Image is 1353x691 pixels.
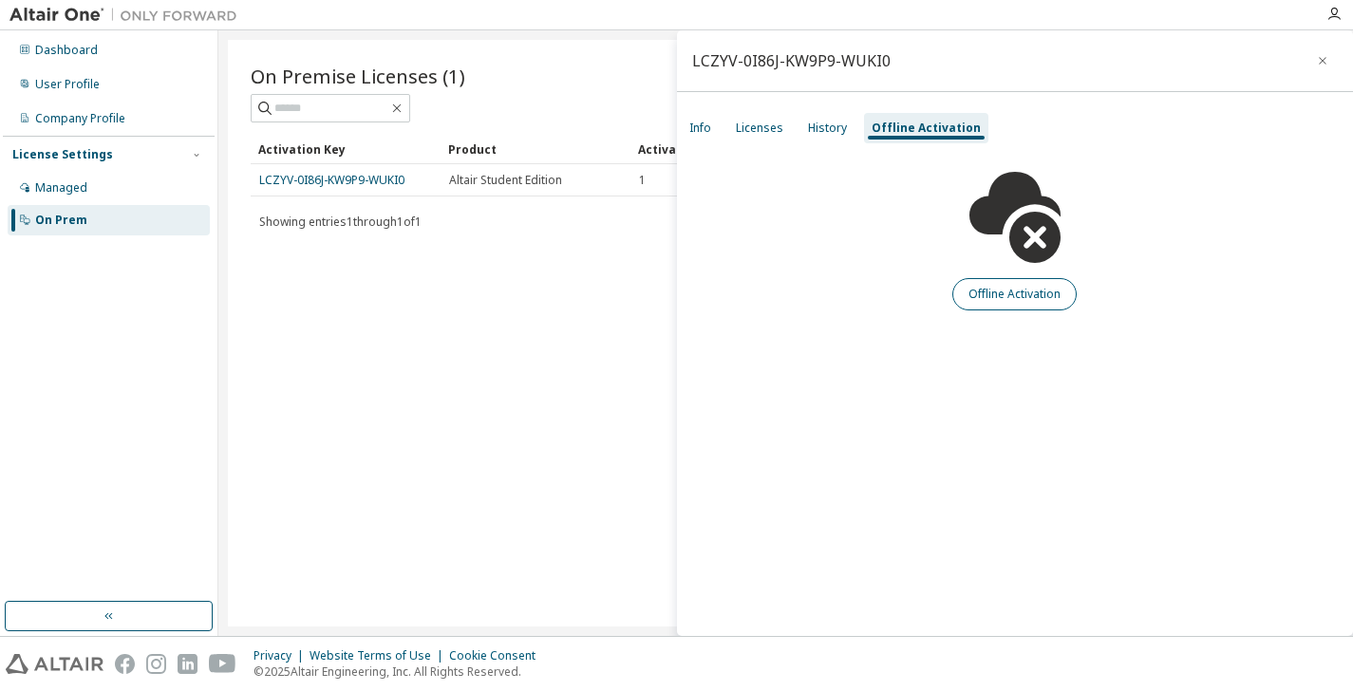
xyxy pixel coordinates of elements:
a: LCZYV-0I86J-KW9P9-WUKI0 [259,172,404,188]
div: User Profile [35,77,100,92]
div: Dashboard [35,43,98,58]
div: Managed [35,180,87,196]
div: Website Terms of Use [310,648,449,663]
div: Activation Allowed [638,134,813,164]
div: History [808,121,847,136]
div: Activation Key [258,134,433,164]
span: 1 [639,173,646,188]
span: On Premise Licenses (1) [251,63,465,89]
img: facebook.svg [115,654,135,674]
img: Altair One [9,6,247,25]
div: Licenses [736,121,783,136]
div: License Settings [12,147,113,162]
img: linkedin.svg [178,654,197,674]
div: Offline Activation [872,121,981,136]
div: On Prem [35,213,87,228]
div: LCZYV-0I86J-KW9P9-WUKI0 [692,53,891,68]
span: Showing entries 1 through 1 of 1 [259,214,422,230]
img: youtube.svg [209,654,236,674]
button: Offline Activation [952,278,1077,310]
div: Company Profile [35,111,125,126]
div: Product [448,134,623,164]
img: instagram.svg [146,654,166,674]
div: Info [689,121,711,136]
span: Altair Student Edition [449,173,562,188]
img: altair_logo.svg [6,654,103,674]
p: © 2025 Altair Engineering, Inc. All Rights Reserved. [254,663,547,680]
div: Privacy [254,648,310,663]
div: Cookie Consent [449,648,547,663]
